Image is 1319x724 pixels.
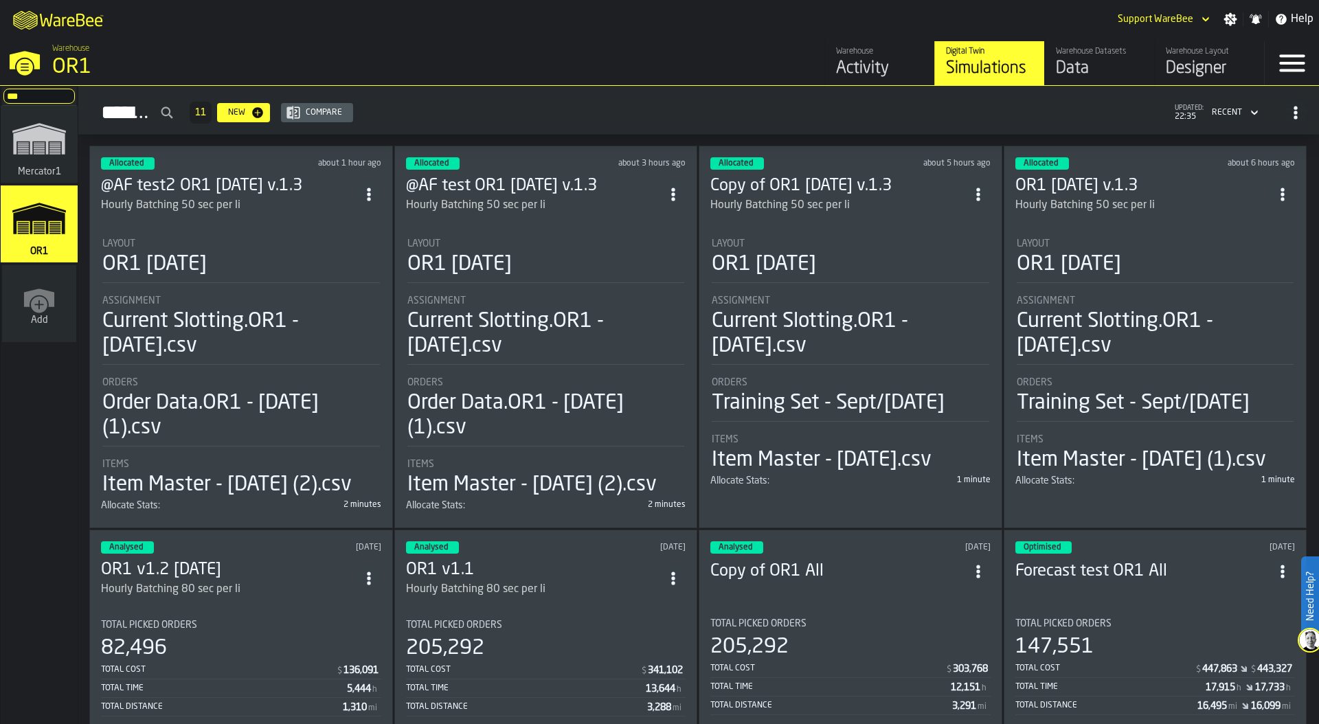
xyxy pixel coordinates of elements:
div: OR1 [DATE] [102,252,207,277]
div: Item Master - [DATE] (2).csv [102,473,352,497]
div: Stat Value [953,664,988,675]
div: Title [1017,238,1294,249]
div: DropdownMenuValue-Support WareBee [1112,11,1213,27]
span: Assignment [1017,295,1075,306]
label: button-toggle-Menu [1265,41,1319,85]
label: button-toggle-Notifications [1243,12,1268,26]
div: stat-Assignment [102,295,380,365]
span: 22:35 [1175,112,1204,122]
div: New [223,108,251,117]
div: stat-Allocate Stats: [1015,475,1296,492]
div: 205,292 [406,636,484,661]
div: Title [406,500,543,511]
div: Title [712,295,989,306]
div: Title [102,377,380,388]
div: Updated: 14/10/2025, 21:19:33 Created: 14/10/2025, 20:21:21 [269,543,381,552]
div: stat-Assignment [407,295,685,365]
div: Title [101,500,238,511]
div: Activity [836,58,923,80]
div: 1 minute [1158,475,1295,485]
span: h [1237,683,1241,693]
div: stat-Total Picked Orders [1015,618,1296,715]
span: Total Picked Orders [710,618,807,629]
div: OR1 v1.2 Sept/25 [101,559,357,581]
div: Title [710,618,991,629]
div: stat-Layout [407,238,685,283]
h3: Forecast test OR1 All [1015,561,1271,582]
div: Title [712,434,989,445]
div: stat-Total Picked Orders [101,620,381,716]
a: link-to-/wh/i/02d92962-0f11-4133-9763-7cb092bceeef/simulations [934,41,1044,85]
div: OR1 Sept/25 v.1.3 [1015,175,1271,197]
div: Current Slotting.OR1 - [DATE].csv [102,309,380,359]
span: Assignment [712,295,770,306]
div: Total Time [406,683,646,693]
span: Total Picked Orders [1015,618,1112,629]
span: $ [1251,665,1256,675]
div: Data [1056,58,1143,80]
div: Title [407,377,685,388]
div: Total Cost [101,665,336,675]
div: Title [1017,434,1294,445]
div: Total Time [1015,682,1206,692]
div: OR1 [DATE] [407,252,512,277]
div: stat-Layout [1017,238,1294,283]
h3: @AF test2 OR1 [DATE] v.1.3 [101,175,357,197]
div: status-3 2 [710,541,763,554]
div: Title [710,475,848,486]
span: h [372,685,377,694]
div: Total Cost [710,664,945,673]
span: Optimised [1024,543,1061,552]
div: @AF test OR1 Sept/25 v.1.3 [406,175,662,197]
div: Title [712,238,989,249]
div: Title [1017,377,1294,388]
div: Total Time [710,682,951,692]
div: 147,551 [1015,635,1094,659]
div: Total Distance [406,702,648,712]
div: Current Slotting.OR1 - [DATE].csv [712,309,989,359]
div: Stat Value [646,683,675,694]
div: Hourly Batching 50 sec per li [406,197,545,214]
div: 82,496 [101,636,167,661]
span: mi [1282,702,1291,712]
label: button-toggle-Settings [1218,12,1243,26]
div: Order Data.OR1 - [DATE] (1).csv [102,391,380,440]
div: Simulations [946,58,1033,80]
div: stat-Allocate Stats: [406,500,686,517]
h3: OR1 v1.1 [406,559,662,581]
div: Title [406,620,686,631]
div: Title [1015,618,1296,629]
div: stat-Items [1017,434,1294,473]
div: Current Slotting.OR1 - [DATE].csv [407,309,685,359]
span: Layout [712,238,745,249]
div: status-3 2 [101,541,154,554]
div: Total Time [101,683,347,693]
div: Title [407,295,685,306]
div: status-3 2 [710,157,764,170]
h3: Copy of OR1 All [710,561,966,582]
div: Title [102,238,380,249]
div: Stat Value [343,665,379,676]
div: DropdownMenuValue-4 [1206,104,1261,121]
div: Item Master - [DATE] (2).csv [407,473,657,497]
div: Stat Value [648,665,683,676]
div: OR1 [DATE] [712,252,816,277]
div: DropdownMenuValue-Support WareBee [1118,14,1193,25]
div: Stat Value [347,683,371,694]
span: Items [1017,434,1044,445]
span: Allocated [719,159,753,168]
span: OR1 [27,246,51,257]
span: Orders [102,377,138,388]
div: status-3 2 [406,541,459,554]
div: Warehouse Datasets [1056,47,1143,56]
div: stat-Assignment [712,295,989,365]
span: Assignment [102,295,161,306]
div: Title [101,620,381,631]
span: Allocated [1024,159,1058,168]
div: Title [1015,475,1153,486]
a: link-to-/wh/new [2,265,76,345]
div: Title [102,295,380,306]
